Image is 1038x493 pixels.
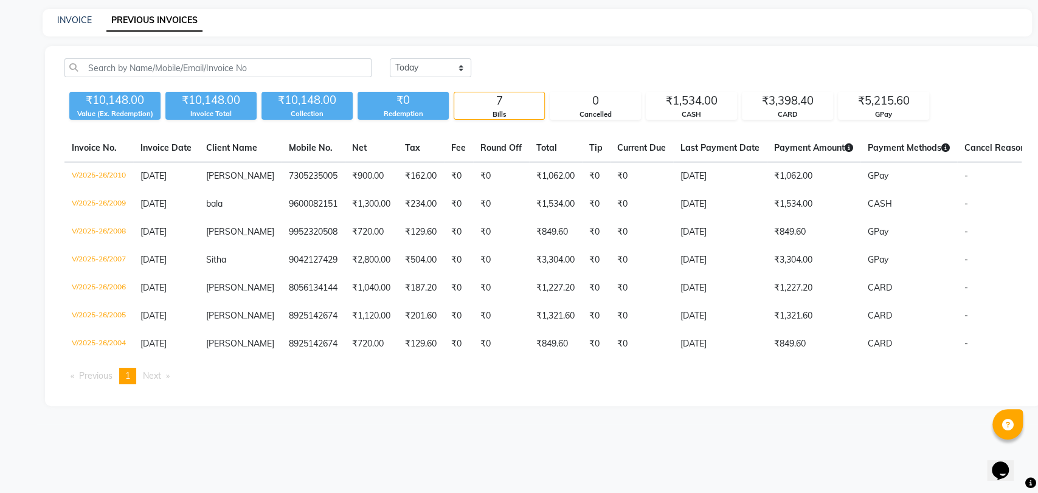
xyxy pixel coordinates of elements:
td: V/2025-26/2009 [64,190,133,218]
td: ₹3,304.00 [529,246,582,274]
td: 8056134144 [282,274,345,302]
td: ₹0 [473,302,529,330]
td: ₹0 [582,190,610,218]
td: ₹0 [582,218,610,246]
div: CARD [742,109,832,120]
td: ₹0 [582,162,610,191]
span: [DATE] [140,282,167,293]
td: ₹0 [444,246,473,274]
span: [PERSON_NAME] [206,338,274,349]
td: V/2025-26/2005 [64,302,133,330]
td: ₹0 [582,274,610,302]
span: [PERSON_NAME] [206,226,274,237]
td: [DATE] [673,218,767,246]
span: Previous [79,370,112,381]
td: ₹187.20 [398,274,444,302]
span: Invoice No. [72,142,117,153]
td: ₹0 [610,162,673,191]
span: [PERSON_NAME] [206,282,274,293]
iframe: chat widget [987,444,1026,481]
span: Sitha [206,254,226,265]
td: ₹0 [610,274,673,302]
td: ₹900.00 [345,162,398,191]
span: - [964,170,968,181]
span: Fee [451,142,466,153]
input: Search by Name/Mobile/Email/Invoice No [64,58,372,77]
span: [DATE] [140,310,167,321]
div: Redemption [358,109,449,119]
span: Cancel Reason [964,142,1025,153]
span: [PERSON_NAME] [206,310,274,321]
td: ₹1,040.00 [345,274,398,302]
td: ₹0 [610,246,673,274]
a: INVOICE [57,15,92,26]
td: ₹0 [473,162,529,191]
span: Payment Amount [774,142,853,153]
div: Bills [454,109,544,120]
td: ₹1,227.20 [529,274,582,302]
span: Mobile No. [289,142,333,153]
span: Tip [589,142,603,153]
td: ₹129.60 [398,218,444,246]
span: GPay [868,226,888,237]
div: ₹1,534.00 [646,92,736,109]
td: ₹849.60 [529,218,582,246]
div: ₹0 [358,92,449,109]
div: Value (Ex. Redemption) [69,109,161,119]
span: Payment Methods [868,142,950,153]
td: ₹1,321.60 [767,302,860,330]
td: V/2025-26/2007 [64,246,133,274]
span: bala [206,198,223,209]
td: ₹1,300.00 [345,190,398,218]
span: Net [352,142,367,153]
td: ₹1,227.20 [767,274,860,302]
span: [DATE] [140,198,167,209]
td: ₹849.60 [767,330,860,358]
span: 1 [125,370,130,381]
span: Last Payment Date [680,142,759,153]
td: ₹849.60 [529,330,582,358]
td: ₹129.60 [398,330,444,358]
span: GPay [868,254,888,265]
td: ₹0 [473,190,529,218]
span: CARD [868,310,892,321]
td: ₹720.00 [345,218,398,246]
td: ₹0 [582,246,610,274]
div: Invoice Total [165,109,257,119]
td: ₹0 [473,218,529,246]
td: [DATE] [673,190,767,218]
nav: Pagination [64,368,1022,384]
td: ₹2,800.00 [345,246,398,274]
div: ₹10,148.00 [69,92,161,109]
td: ₹849.60 [767,218,860,246]
div: ₹3,398.40 [742,92,832,109]
td: ₹0 [473,274,529,302]
td: [DATE] [673,162,767,191]
td: ₹1,321.60 [529,302,582,330]
td: ₹0 [473,246,529,274]
a: PREVIOUS INVOICES [106,10,202,32]
span: CARD [868,282,892,293]
td: [DATE] [673,246,767,274]
td: [DATE] [673,274,767,302]
div: ₹5,215.60 [839,92,929,109]
td: 7305235005 [282,162,345,191]
td: ₹1,062.00 [529,162,582,191]
div: GPay [839,109,929,120]
span: [DATE] [140,254,167,265]
div: 7 [454,92,544,109]
td: ₹504.00 [398,246,444,274]
td: ₹0 [444,274,473,302]
span: [DATE] [140,170,167,181]
td: 9952320508 [282,218,345,246]
td: 8925142674 [282,302,345,330]
span: Client Name [206,142,257,153]
span: GPay [868,170,888,181]
span: Round Off [480,142,522,153]
td: ₹1,062.00 [767,162,860,191]
span: - [964,254,968,265]
td: ₹234.00 [398,190,444,218]
div: CASH [646,109,736,120]
td: ₹1,534.00 [767,190,860,218]
td: ₹0 [444,162,473,191]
